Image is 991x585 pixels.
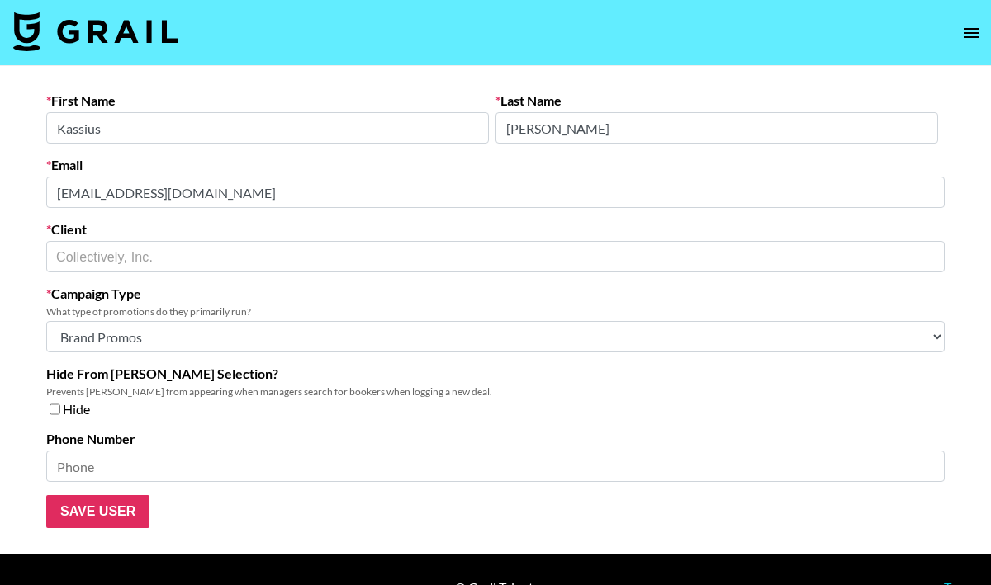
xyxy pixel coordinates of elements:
[46,451,945,482] input: Phone
[46,177,945,208] input: Email
[46,495,149,528] input: Save User
[46,221,945,238] label: Client
[46,366,945,382] label: Hide From [PERSON_NAME] Selection?
[46,431,945,447] label: Phone Number
[46,385,945,398] div: Prevents [PERSON_NAME] from appearing when managers search for bookers when logging a new deal.
[495,112,938,144] input: Last Name
[955,17,988,50] button: open drawer
[63,401,90,418] span: Hide
[13,12,178,51] img: Grail Talent
[46,285,945,302] label: Campaign Type
[46,305,945,318] div: What type of promotions do they primarily run?
[46,92,489,109] label: First Name
[495,92,938,109] label: Last Name
[46,112,489,144] input: First Name
[46,157,945,173] label: Email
